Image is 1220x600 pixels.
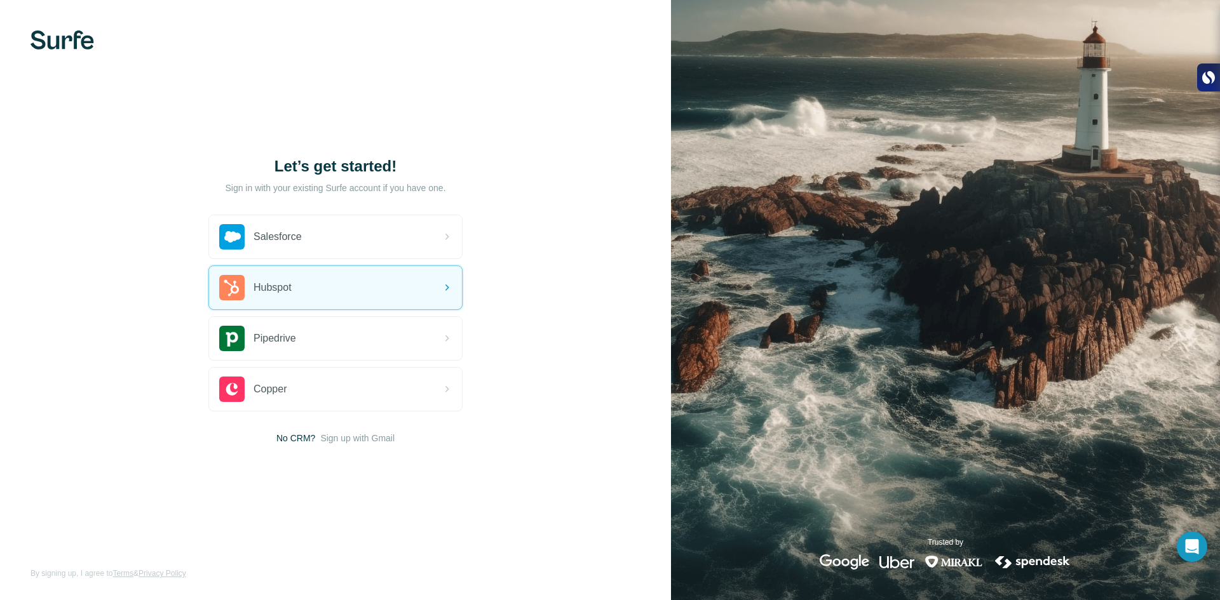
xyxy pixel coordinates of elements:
img: hubspot's logo [219,275,245,300]
a: Privacy Policy [139,569,186,578]
img: mirakl's logo [925,554,983,570]
img: Surfe's logo [30,30,94,50]
img: copper's logo [219,377,245,402]
span: No CRM? [276,432,315,444]
span: Hubspot [254,280,292,295]
span: By signing up, I agree to & [30,568,186,579]
div: Open Intercom Messenger [1177,531,1207,562]
span: Salesforce [254,229,302,244]
button: Sign up with Gmail [320,432,395,444]
span: Copper [254,382,287,397]
h1: Let’s get started! [208,156,463,177]
img: google's logo [820,554,869,570]
img: uber's logo [879,554,914,570]
img: spendesk's logo [993,554,1072,570]
p: Trusted by [928,537,963,548]
p: Sign in with your existing Surfe account if you have one. [225,182,445,194]
a: Terms [112,569,133,578]
img: pipedrive's logo [219,326,245,351]
span: Pipedrive [254,331,296,346]
img: salesforce's logo [219,224,245,250]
